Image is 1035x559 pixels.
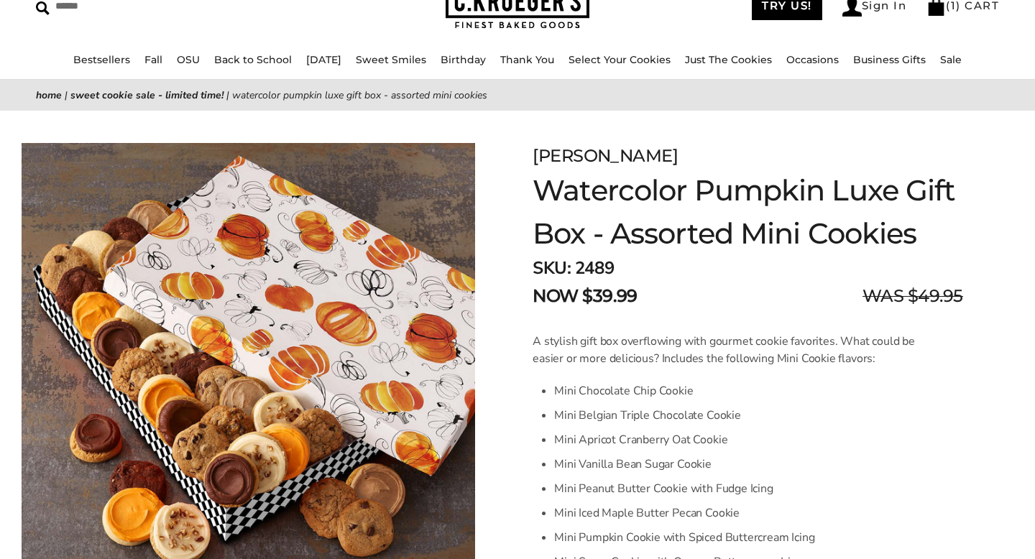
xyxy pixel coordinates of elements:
li: Mini Pumpkin Cookie with Spiced Buttercream Icing [554,525,926,550]
span: NOW $39.99 [533,283,637,309]
span: | [226,88,229,102]
span: WAS $49.95 [862,283,963,309]
a: Back to School [214,53,292,66]
a: Sweet Smiles [356,53,426,66]
a: Birthday [441,53,486,66]
h1: Watercolor Pumpkin Luxe Gift Box - Assorted Mini Cookies [533,169,963,255]
a: [DATE] [306,53,341,66]
a: Just The Cookies [685,53,772,66]
p: A stylish gift box overflowing with gourmet cookie favorites. What could be easier or more delici... [533,333,926,367]
li: Mini Iced Maple Butter Pecan Cookie [554,501,926,525]
span: | [65,88,68,102]
a: OSU [177,53,200,66]
a: Sale [940,53,962,66]
a: Bestsellers [73,53,130,66]
div: [PERSON_NAME] [533,143,963,169]
a: Home [36,88,62,102]
span: 2489 [575,257,614,279]
li: Mini Chocolate Chip Cookie [554,379,926,403]
a: Fall [144,53,162,66]
a: Thank You [500,53,554,66]
img: Search [36,1,50,15]
li: Mini Belgian Triple Chocolate Cookie [554,403,926,428]
nav: breadcrumbs [36,87,999,103]
a: Select Your Cookies [569,53,671,66]
span: Watercolor Pumpkin Luxe Gift Box - Assorted Mini Cookies [232,88,487,102]
strong: SKU: [533,257,571,279]
li: Mini Apricot Cranberry Oat Cookie [554,428,926,452]
a: Sweet Cookie Sale - Limited Time! [70,88,224,102]
a: Business Gifts [853,53,926,66]
a: Occasions [786,53,839,66]
li: Mini Peanut Butter Cookie with Fudge Icing [554,476,926,501]
li: Mini Vanilla Bean Sugar Cookie [554,452,926,476]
